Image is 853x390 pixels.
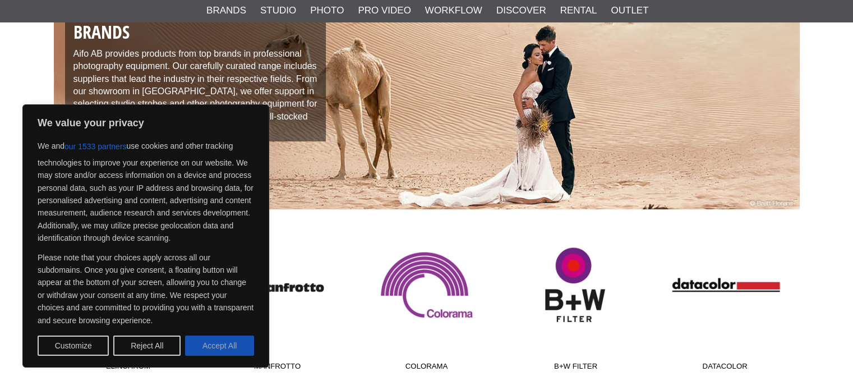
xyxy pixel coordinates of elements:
[501,361,651,376] span: B+W Filter
[260,3,296,18] a: Studio
[501,224,651,376] a: B+W Filter
[203,361,352,376] span: Manfrotto
[203,224,352,376] a: Manfrotto
[38,136,254,245] p: We and use cookies and other tracking technologies to improve your experience on our website. We ...
[611,3,648,18] a: Outlet
[73,20,318,45] h1: Brands
[206,3,246,18] a: Brands
[352,224,501,376] a: Colorama
[496,3,546,18] a: Discover
[22,104,269,368] div: We value your privacy
[560,3,597,18] a: Rental
[65,11,326,141] div: Aifo AB provides products from top brands in professional photography equipment. Our carefully cu...
[185,336,254,356] button: Accept All
[64,136,127,157] button: our 1533 partners
[113,336,181,356] button: Reject All
[651,224,800,376] a: Datacolor
[358,3,411,18] a: Pro Video
[310,3,344,18] a: Photo
[38,336,109,356] button: Customize
[54,361,203,376] span: Elinchrom
[38,251,254,327] p: Please note that your choices apply across all our subdomains. Once you give consent, a floating ...
[352,361,501,376] span: Colorama
[651,361,800,376] span: Datacolor
[38,116,254,130] p: We value your privacy
[425,3,482,18] a: Workflow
